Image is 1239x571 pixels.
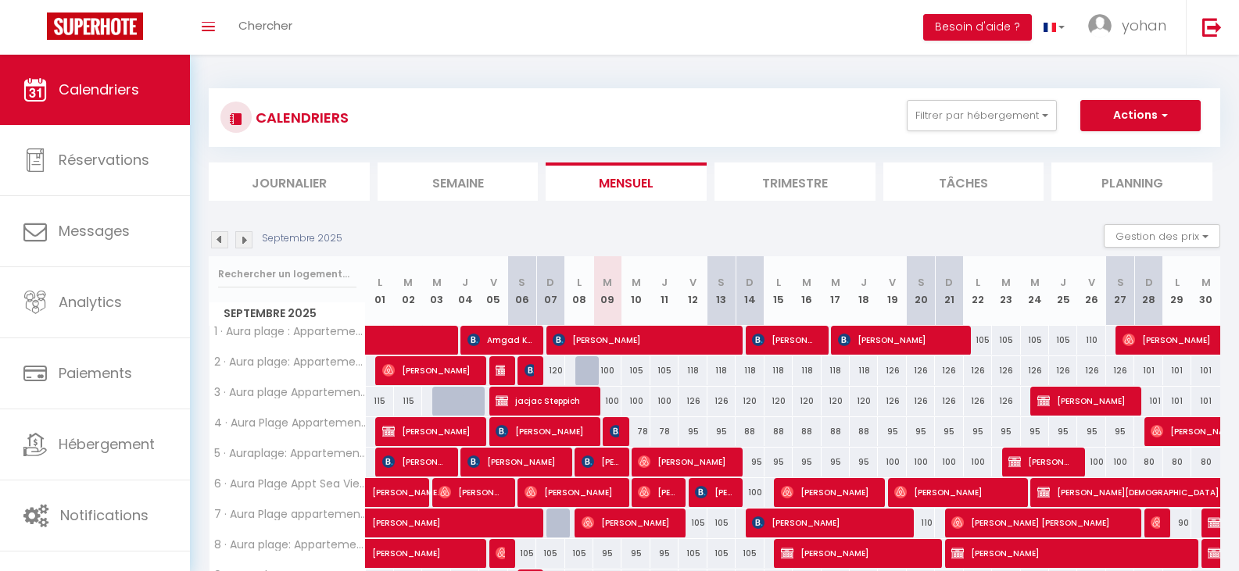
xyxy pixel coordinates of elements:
[638,477,675,507] span: [PERSON_NAME]
[621,356,650,385] div: 105
[212,478,368,490] span: 6 · Aura Plage Appt Sea View 40m²
[621,417,650,446] div: 78
[212,417,368,429] span: 4 · Aura Plage Appartement Aura
[582,508,675,537] span: [PERSON_NAME]
[992,387,1020,416] div: 126
[1151,508,1160,537] span: [PERSON_NAME]
[525,355,534,385] span: [PERSON_NAME]
[736,356,764,385] div: 118
[252,100,349,135] h3: CALENDRIERS
[536,256,564,326] th: 07
[496,538,505,568] span: [PERSON_NAME]
[736,448,764,476] div: 95
[1134,387,1162,416] div: 101
[546,162,707,201] li: Mensuel
[462,275,468,290] abbr: J
[850,448,878,476] div: 95
[878,417,906,446] div: 95
[59,150,149,170] span: Réservations
[707,417,736,446] div: 95
[382,355,476,385] span: [PERSON_NAME]
[546,275,554,290] abbr: D
[650,356,679,385] div: 105
[650,539,679,568] div: 95
[632,275,641,290] abbr: M
[432,275,442,290] abbr: M
[793,448,821,476] div: 95
[746,275,754,290] abbr: D
[894,477,1016,507] span: [PERSON_NAME]
[736,478,764,507] div: 100
[707,387,736,416] div: 126
[59,80,139,99] span: Calendriers
[212,387,368,398] span: 3 · Aura plage Appartement Aura Blue
[366,387,394,416] div: 115
[212,509,368,520] span: 7 · Aura Plage appartement neuf: Liberty
[1088,275,1095,290] abbr: V
[366,256,394,326] th: 01
[650,387,679,416] div: 100
[907,509,935,537] div: 110
[212,356,368,368] span: 2 · Aura plage: Appartement Sunrise
[1104,224,1220,248] button: Gestion des prix
[1021,417,1049,446] div: 95
[802,275,811,290] abbr: M
[935,256,963,326] th: 21
[878,387,906,416] div: 126
[1191,356,1220,385] div: 101
[718,275,725,290] abbr: S
[1080,100,1201,131] button: Actions
[736,539,764,568] div: 105
[765,448,793,476] div: 95
[838,325,960,355] span: [PERSON_NAME]
[1191,448,1220,476] div: 80
[945,275,953,290] abbr: D
[1037,386,1131,416] span: [PERSON_NAME]
[439,477,504,507] span: [PERSON_NAME]
[451,256,479,326] th: 04
[1021,256,1049,326] th: 24
[467,447,561,476] span: [PERSON_NAME]
[621,256,650,326] th: 10
[378,275,382,290] abbr: L
[889,275,896,290] abbr: V
[992,256,1020,326] th: 23
[850,256,878,326] th: 18
[992,356,1020,385] div: 126
[850,356,878,385] div: 118
[593,539,621,568] div: 95
[822,448,850,476] div: 95
[422,256,450,326] th: 03
[907,448,935,476] div: 100
[1051,162,1212,201] li: Planning
[935,356,963,385] div: 126
[366,478,394,508] a: [PERSON_NAME] [PERSON_NAME] [PERSON_NAME]
[593,356,621,385] div: 100
[752,325,818,355] span: [PERSON_NAME]
[883,162,1044,201] li: Tâches
[964,448,992,476] div: 100
[765,356,793,385] div: 118
[565,256,593,326] th: 08
[1030,275,1040,290] abbr: M
[518,275,525,290] abbr: S
[736,417,764,446] div: 88
[650,417,679,446] div: 78
[378,162,539,201] li: Semaine
[831,275,840,290] abbr: M
[907,417,935,446] div: 95
[689,275,696,290] abbr: V
[878,448,906,476] div: 100
[992,417,1020,446] div: 95
[621,539,650,568] div: 95
[793,417,821,446] div: 88
[47,12,143,40] img: Super Booking
[907,356,935,385] div: 126
[212,539,368,551] span: 8 · Aura plage: Appartement Aquamoon
[714,162,876,201] li: Trimestre
[490,275,497,290] abbr: V
[1145,275,1153,290] abbr: D
[496,416,589,446] span: [PERSON_NAME]
[1163,356,1191,385] div: 101
[1008,447,1074,476] span: [PERSON_NAME]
